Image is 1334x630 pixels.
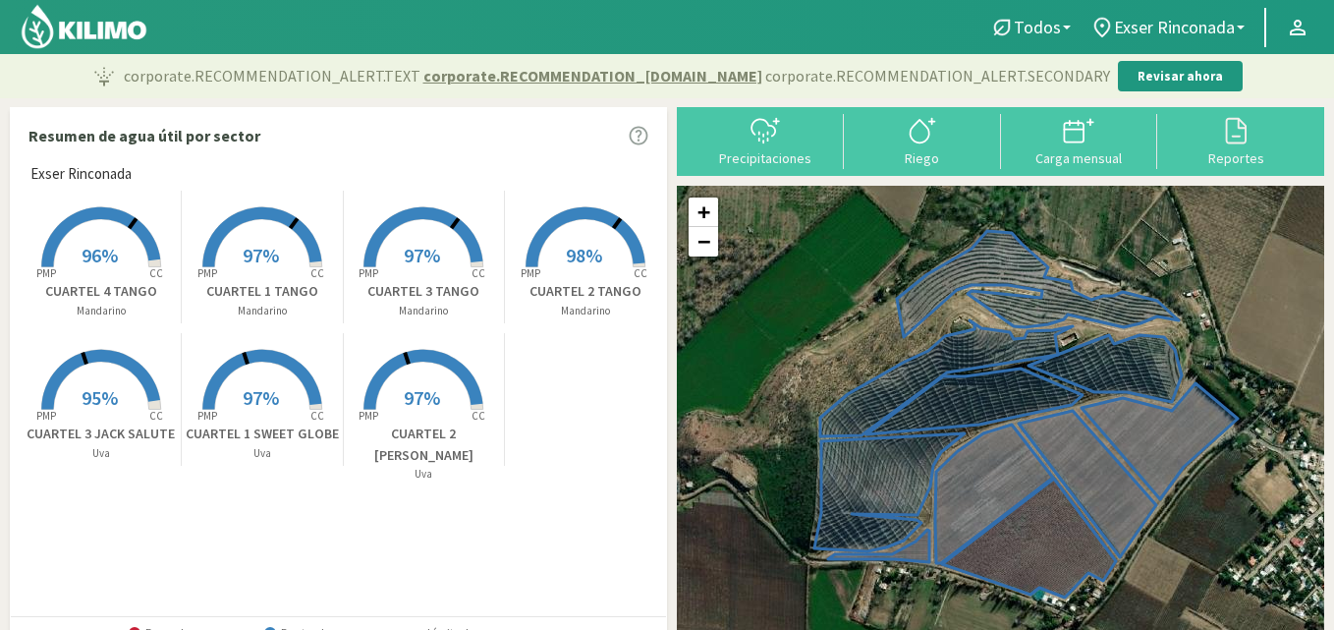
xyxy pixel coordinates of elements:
[243,385,279,410] span: 97%
[765,64,1110,87] span: corporate.RECOMMENDATION_ALERT.SECONDARY
[844,114,1001,166] button: Riego
[197,409,217,423] tspan: PMP
[182,303,342,319] p: Mandarino
[505,281,666,302] p: CUARTEL 2 TANGO
[310,266,324,280] tspan: CC
[243,243,279,267] span: 97%
[344,466,504,483] p: Uva
[472,266,485,280] tspan: CC
[850,151,995,165] div: Riego
[1157,114,1314,166] button: Reportes
[566,243,602,267] span: 98%
[1014,17,1061,37] span: Todos
[149,409,163,423] tspan: CC
[21,303,181,319] p: Mandarino
[344,303,504,319] p: Mandarino
[1007,151,1152,165] div: Carga mensual
[1001,114,1158,166] button: Carga mensual
[1138,67,1223,86] p: Revisar ahora
[1163,151,1308,165] div: Reportes
[21,445,181,462] p: Uva
[359,409,378,423] tspan: PMP
[505,303,666,319] p: Mandarino
[30,163,132,186] span: Exser Rinconada
[182,281,342,302] p: CUARTEL 1 TANGO
[82,385,118,410] span: 95%
[344,281,504,302] p: CUARTEL 3 TANGO
[472,409,485,423] tspan: CC
[20,3,148,50] img: Kilimo
[423,64,762,87] span: corporate.RECOMMENDATION_[DOMAIN_NAME]
[182,424,342,444] p: CUARTEL 1 SWEET GLOBE
[521,266,540,280] tspan: PMP
[634,266,647,280] tspan: CC
[21,424,181,444] p: CUARTEL 3 JACK SALUTE
[1114,17,1235,37] span: Exser Rinconada
[182,445,342,462] p: Uva
[21,281,181,302] p: CUARTEL 4 TANGO
[693,151,838,165] div: Precipitaciones
[124,64,1110,87] p: corporate.RECOMMENDATION_ALERT.TEXT
[1118,61,1243,92] button: Revisar ahora
[689,198,718,227] a: Zoom in
[149,266,163,280] tspan: CC
[82,243,118,267] span: 96%
[35,409,55,423] tspan: PMP
[404,385,440,410] span: 97%
[310,409,324,423] tspan: CC
[344,424,504,466] p: CUARTEL 2 [PERSON_NAME]
[35,266,55,280] tspan: PMP
[197,266,217,280] tspan: PMP
[28,124,260,147] p: Resumen de agua útil por sector
[687,114,844,166] button: Precipitaciones
[359,266,378,280] tspan: PMP
[404,243,440,267] span: 97%
[689,227,718,257] a: Zoom out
